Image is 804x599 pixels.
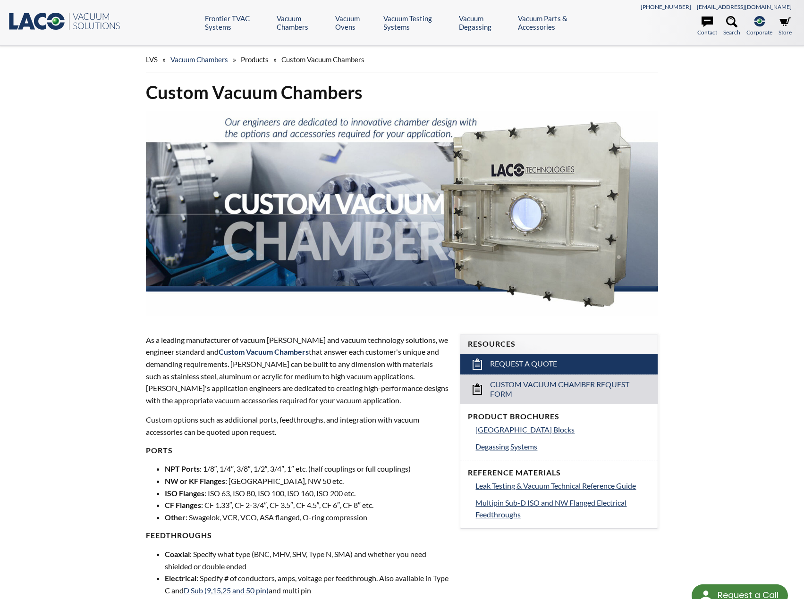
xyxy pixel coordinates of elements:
[241,55,269,64] span: Products
[165,500,201,509] strong: CF Flanges
[146,414,449,438] p: Custom options such as additional ports, feedthroughs, and integration with vacuum accessories ca...
[475,497,650,521] a: Multipin Sub-D ISO and NW Flanged Electrical Feedthroughs
[468,468,650,478] h4: Reference Materials
[146,531,449,541] h4: FEEDTHROUGHS
[723,16,740,37] a: Search
[475,441,650,453] a: Degassing Systems
[335,14,376,31] a: Vacuum Ovens
[383,14,452,31] a: Vacuum Testing Systems
[165,574,196,582] strong: Electrical
[146,55,158,64] span: LVS
[746,28,772,37] span: Corporate
[184,586,269,595] a: D Sub (9,15,25 and 50 pin)
[146,446,449,456] h4: PORTS
[475,498,626,519] span: Multipin Sub-D ISO and NW Flanged Electrical Feedthroughs
[475,480,650,492] a: Leak Testing & Vacuum Technical Reference Guide
[165,549,190,558] strong: Coaxial
[146,46,659,73] div: » » »
[779,16,792,37] a: Store
[165,487,449,499] li: : ISO 63, ISO 80, ISO 100, ISO 160, ISO 200 etc.
[165,463,449,475] li: : 1/8″, 1/4″, 3/8″, 1/2″, 3/4″, 1″ etc. (half couplings or full couplings)
[697,3,792,10] a: [EMAIL_ADDRESS][DOMAIN_NAME]
[165,513,186,522] strong: Other
[165,511,449,524] li: : Swagelok, VCR, VCO, ASA flanged, O-ring compression
[165,476,225,485] strong: NW or KF Flanges
[468,412,650,422] h4: Product Brochures
[281,55,364,64] span: Custom Vacuum Chambers
[460,354,658,374] a: Request a Quote
[170,55,228,64] a: Vacuum Chambers
[146,111,659,316] img: Custom Vacuum Chamber header
[277,14,328,31] a: Vacuum Chambers
[205,14,270,31] a: Frontier TVAC Systems
[518,14,597,31] a: Vacuum Parts & Accessories
[475,442,537,451] span: Degassing Systems
[146,334,449,407] p: As a leading manufacturer of vacuum [PERSON_NAME] and vacuum technology solutions, we engineer st...
[697,16,717,37] a: Contact
[460,374,658,404] a: Custom Vacuum Chamber Request Form
[641,3,691,10] a: [PHONE_NUMBER]
[475,424,650,436] a: [GEOGRAPHIC_DATA] Blocks
[468,339,650,349] h4: Resources
[459,14,511,31] a: Vacuum Degassing
[219,347,309,356] span: Custom Vacuum Chambers
[165,475,449,487] li: : [GEOGRAPHIC_DATA], NW 50 etc.
[165,548,449,572] li: : Specify what type (BNC, MHV, SHV, Type N, SMA) and whether you need shielded or double ended
[165,572,449,596] li: : Specify # of conductors, amps, voltage per feedthrough. Also available in Type C and and multi pin
[490,380,630,399] span: Custom Vacuum Chamber Request Form
[490,359,557,369] span: Request a Quote
[475,425,575,434] span: [GEOGRAPHIC_DATA] Blocks
[146,81,659,104] h1: Custom Vacuum Chambers
[165,464,200,473] strong: NPT Ports
[475,481,636,490] span: Leak Testing & Vacuum Technical Reference Guide
[165,489,204,498] strong: ISO Flanges
[165,499,449,511] li: : CF 1.33″, CF 2-3/4″, CF 3.5″, CF 4.5″, CF 6″, CF 8″ etc.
